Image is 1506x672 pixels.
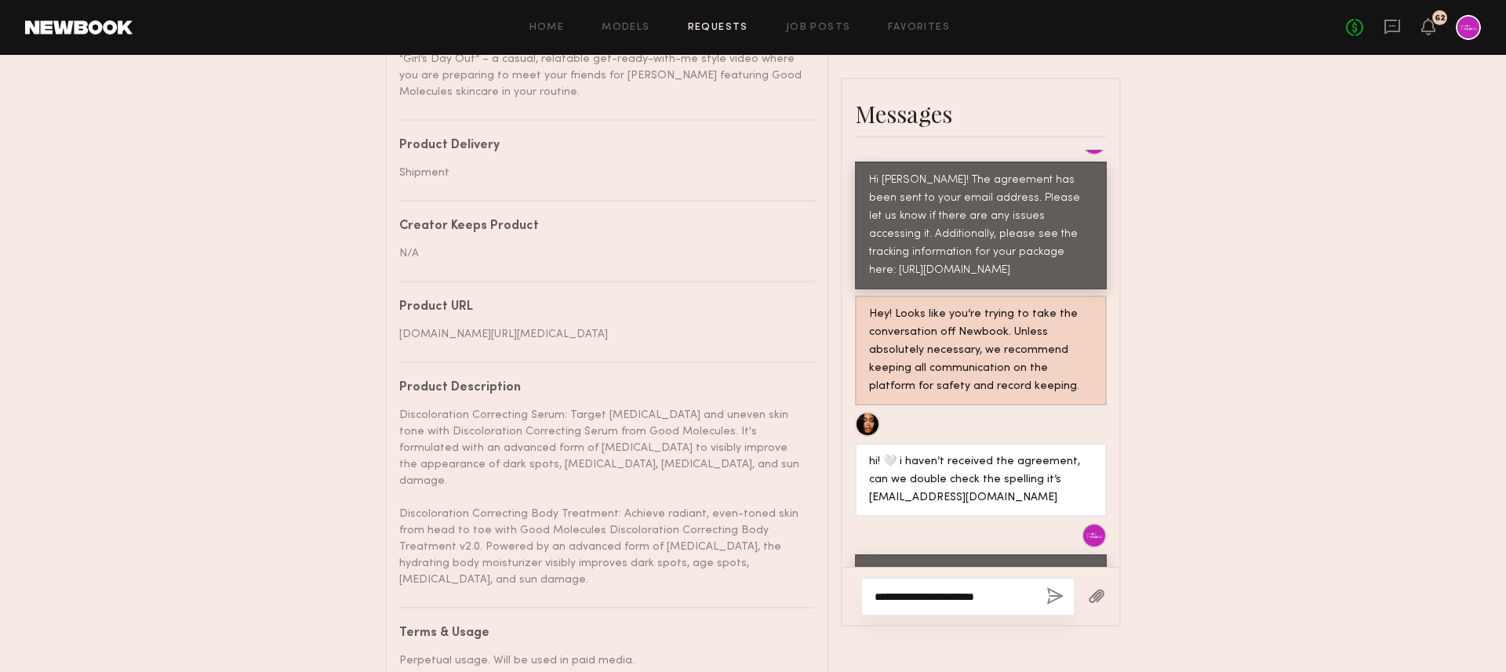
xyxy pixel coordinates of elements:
[399,140,803,152] div: Product Delivery
[529,23,565,33] a: Home
[399,382,803,394] div: Product Description
[855,98,1107,129] div: Messages
[869,453,1093,507] div: hi! 🤍 i haven’t received the agreement, can we double check the spelling it’s [EMAIL_ADDRESS][DOM...
[399,407,803,588] div: Discoloration Correcting Serum: Target [MEDICAL_DATA] and uneven skin tone with Discoloration Cor...
[786,23,851,33] a: Job Posts
[399,165,803,181] div: Shipment
[399,627,803,640] div: Terms & Usage
[602,23,649,33] a: Models
[869,172,1093,280] div: Hi [PERSON_NAME]! The agreement has been sent to your email address. Please let us know if there ...
[1435,14,1446,23] div: 62
[399,326,803,343] div: [DOMAIN_NAME][URL][MEDICAL_DATA]
[399,51,803,100] div: “Girl’s Day Out” – a casual, relatable get-ready-with-me style video where you are preparing to m...
[888,23,950,33] a: Favorites
[399,652,803,669] div: Perpetual usage. Will be used in paid media.
[399,301,803,314] div: Product URL
[688,23,748,33] a: Requests
[869,306,1093,396] div: Hey! Looks like you’re trying to take the conversation off Newbook. Unless absolutely necessary, ...
[399,245,595,262] div: N/A
[399,220,595,233] div: Creator Keeps Product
